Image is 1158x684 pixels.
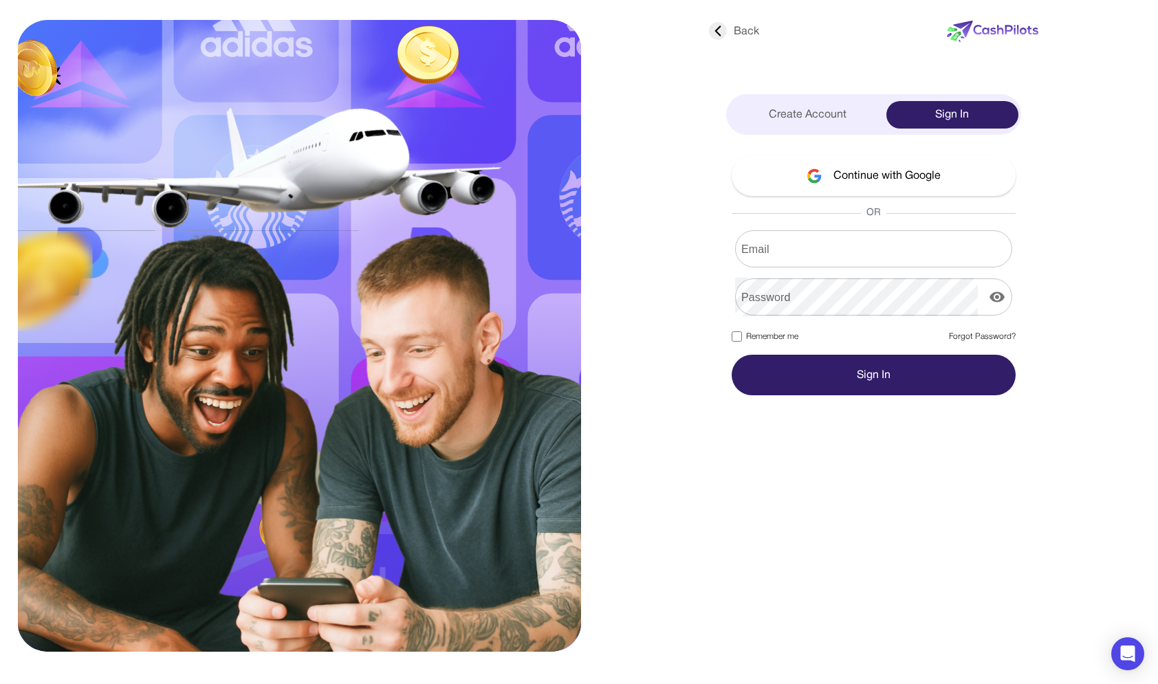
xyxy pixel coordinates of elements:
[807,168,822,184] img: google-logo.svg
[886,101,1019,129] div: Sign In
[861,206,886,220] span: OR
[732,331,742,342] input: Remember me
[709,23,759,40] div: Back
[949,331,1016,343] a: Forgot Password?
[1111,637,1144,670] div: Open Intercom Messenger
[947,21,1038,43] img: new-logo.svg
[732,331,798,343] label: Remember me
[18,20,581,652] img: sing-in.svg
[732,355,1016,395] button: Sign In
[983,283,1011,311] button: display the password
[729,101,886,129] div: Create Account
[732,155,1016,196] button: Continue with Google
